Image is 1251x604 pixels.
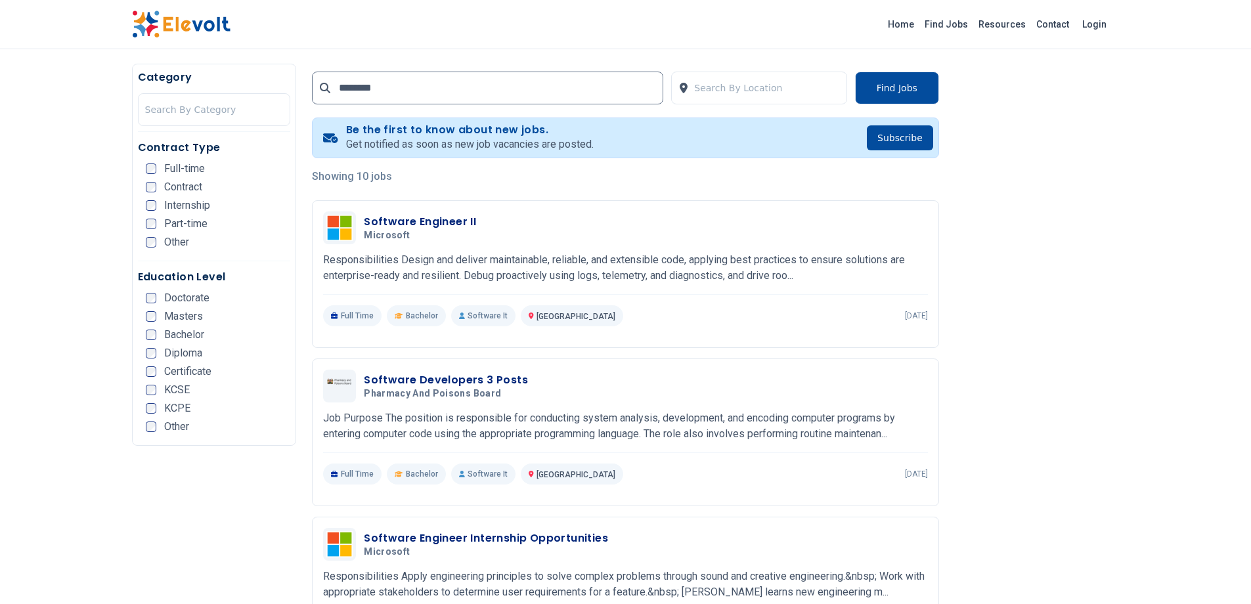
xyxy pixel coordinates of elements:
[146,219,156,229] input: Part-time
[364,388,501,400] span: Pharmacy and Poisons Board
[138,269,291,285] h5: Education Level
[905,311,928,321] p: [DATE]
[537,312,615,321] span: [GEOGRAPHIC_DATA]
[323,410,928,442] p: Job Purpose The position is responsible for conducting system analysis, development, and encoding...
[1185,541,1251,604] iframe: Chat Widget
[146,421,156,432] input: Other
[164,163,205,174] span: Full-time
[537,470,615,479] span: [GEOGRAPHIC_DATA]
[164,366,211,377] span: Certificate
[364,530,608,546] h3: Software Engineer Internship Opportunities
[146,237,156,248] input: Other
[1074,11,1114,37] a: Login
[146,311,156,322] input: Masters
[883,14,919,35] a: Home
[312,169,939,184] p: Showing 10 jobs
[905,469,928,479] p: [DATE]
[164,311,203,322] span: Masters
[955,116,1120,510] iframe: Advertisement
[138,140,291,156] h5: Contract Type
[138,70,291,85] h5: Category
[164,330,204,340] span: Bachelor
[364,372,528,388] h3: Software Developers 3 Posts
[346,123,594,137] h4: Be the first to know about new jobs.
[146,366,156,377] input: Certificate
[326,215,353,241] img: Microsoft
[326,531,353,557] img: Microsoft
[146,348,156,358] input: Diploma
[1031,14,1074,35] a: Contact
[164,200,210,211] span: Internship
[364,230,410,242] span: Microsoft
[164,385,190,395] span: KCSE
[323,464,382,485] p: Full Time
[146,200,156,211] input: Internship
[323,370,928,485] a: Pharmacy and Poisons BoardSoftware Developers 3 PostsPharmacy and Poisons BoardJob Purpose The po...
[164,403,190,414] span: KCPE
[164,421,189,432] span: Other
[919,14,973,35] a: Find Jobs
[323,305,382,326] p: Full Time
[973,14,1031,35] a: Resources
[323,211,928,326] a: MicrosoftSoftware Engineer IIMicrosoftResponsibilities Design and deliver maintainable, reliable,...
[164,293,209,303] span: Doctorate
[146,385,156,395] input: KCSE
[867,125,933,150] button: Subscribe
[146,293,156,303] input: Doctorate
[326,378,353,394] img: Pharmacy and Poisons Board
[855,72,939,104] button: Find Jobs
[364,214,476,230] h3: Software Engineer II
[323,252,928,284] p: Responsibilities Design and deliver maintainable, reliable, and extensible code, applying best pr...
[451,305,516,326] p: Software It
[146,182,156,192] input: Contract
[406,469,438,479] span: Bachelor
[146,330,156,340] input: Bachelor
[164,182,202,192] span: Contract
[164,237,189,248] span: Other
[164,348,202,358] span: Diploma
[451,464,516,485] p: Software It
[146,403,156,414] input: KCPE
[164,219,208,229] span: Part-time
[132,11,230,38] img: Elevolt
[346,137,594,152] p: Get notified as soon as new job vacancies are posted.
[323,569,928,600] p: Responsibilities Apply engineering principles to solve complex problems through sound and creativ...
[406,311,438,321] span: Bachelor
[364,546,410,558] span: Microsoft
[146,163,156,174] input: Full-time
